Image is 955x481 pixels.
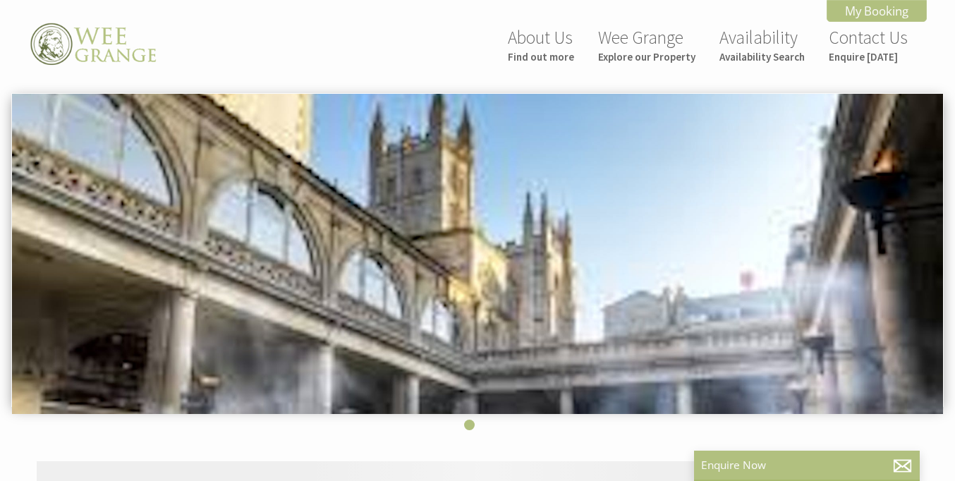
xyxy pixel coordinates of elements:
p: Enquire Now [701,458,913,473]
small: Explore our Property [598,50,695,63]
img: Wee Grange [20,20,161,69]
a: AvailabilityAvailability Search [719,26,805,63]
small: Availability Search [719,50,805,63]
a: Wee GrangeExplore our Property [598,26,695,63]
a: About UsFind out more [508,26,574,63]
a: Contact UsEnquire [DATE] [829,26,908,63]
small: Enquire [DATE] [829,50,908,63]
small: Find out more [508,50,574,63]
